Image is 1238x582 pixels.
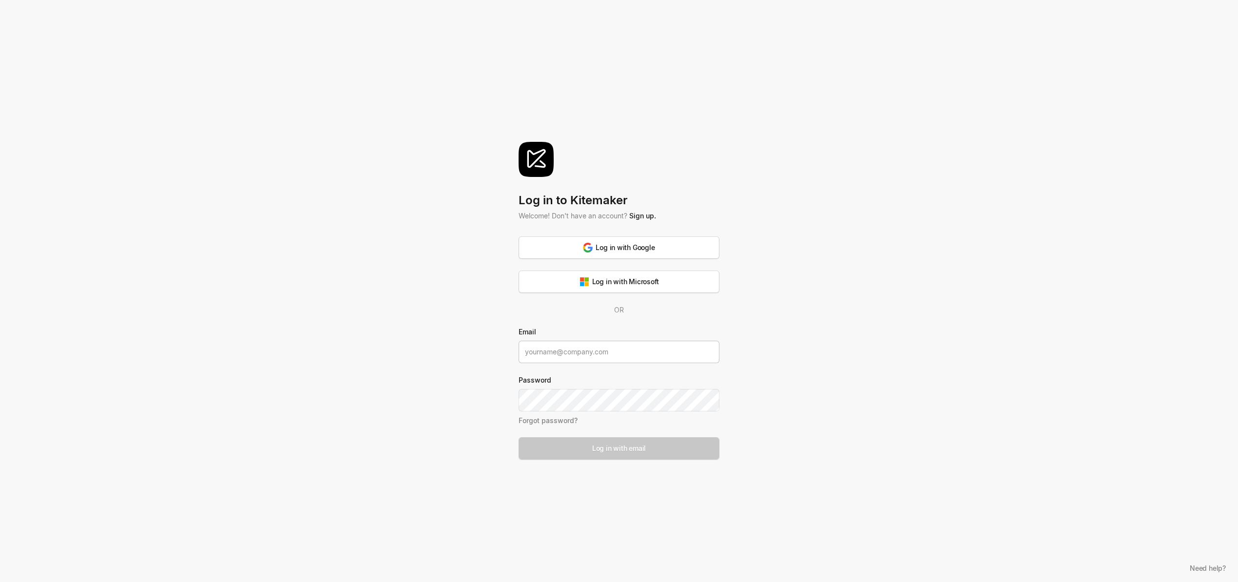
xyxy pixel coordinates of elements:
[519,142,554,177] img: svg%3e
[519,437,719,460] button: Log in with email
[592,443,646,453] div: Log in with email
[1185,561,1231,575] button: Need help?
[519,271,719,293] button: Log in with Microsoft
[519,341,719,363] input: yourname@company.com
[519,211,719,221] div: Welcome! Don't have an account?
[583,242,655,252] div: Log in with Google
[629,212,656,220] a: Sign up.
[519,305,719,315] div: OR
[519,327,719,337] label: Email
[583,243,593,252] img: svg%3e
[519,416,578,425] a: Forgot password?
[519,375,719,385] label: Password
[580,276,659,287] div: Log in with Microsoft
[580,277,589,287] img: svg%3e
[519,236,719,259] button: Log in with Google
[519,193,719,209] div: Log in to Kitemaker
